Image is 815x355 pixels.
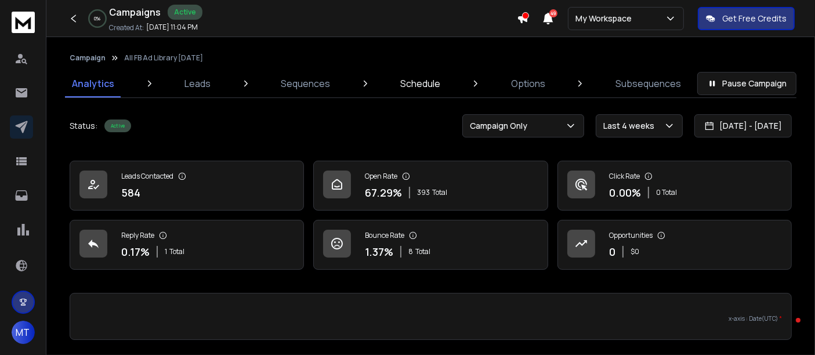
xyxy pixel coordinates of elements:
p: Leads Contacted [121,172,173,181]
p: 1.37 % [365,244,393,260]
p: My Workspace [575,13,636,24]
p: Schedule [401,77,441,90]
a: Subsequences [608,70,688,97]
p: Get Free Credits [722,13,787,24]
p: 0 % [95,15,101,22]
p: Bounce Rate [365,231,404,240]
p: 0 Total [656,188,677,197]
span: Total [415,247,430,256]
p: x-axis : Date(UTC) [79,314,782,323]
button: [DATE] - [DATE] [694,114,792,137]
div: Active [168,5,202,20]
p: Analytics [72,77,114,90]
p: Subsequences [615,77,681,90]
p: Click Rate [609,172,640,181]
a: Leads Contacted584 [70,161,304,211]
button: MT [12,321,35,344]
a: Options [504,70,552,97]
p: $ 0 [631,247,639,256]
span: 393 [417,188,430,197]
p: Last 4 weeks [603,120,659,132]
p: Options [511,77,545,90]
p: Sequences [281,77,330,90]
span: Total [169,247,184,256]
p: All FB Ad Library [DATE] [124,53,203,63]
a: Bounce Rate1.37%8Total [313,220,548,270]
span: Total [432,188,447,197]
p: Status: [70,120,97,132]
a: Click Rate0.00%0 Total [557,161,792,211]
span: 1 [165,247,167,256]
p: Campaign Only [470,120,532,132]
p: Open Rate [365,172,397,181]
a: Analytics [65,70,121,97]
p: [DATE] 11:04 PM [146,23,198,32]
p: 0.00 % [609,184,641,201]
p: Created At: [109,23,144,32]
p: 0.17 % [121,244,150,260]
a: Opportunities0$0 [557,220,792,270]
a: Open Rate67.29%393Total [313,161,548,211]
div: Active [104,119,131,132]
iframe: Intercom live chat [773,315,800,343]
span: 8 [408,247,413,256]
p: 584 [121,184,140,201]
p: Leads [184,77,211,90]
img: logo [12,12,35,33]
span: 49 [549,9,557,17]
p: 67.29 % [365,184,402,201]
h1: Campaigns [109,5,161,19]
a: Leads [178,70,218,97]
a: Schedule [394,70,448,97]
button: Get Free Credits [698,7,795,30]
p: Opportunities [609,231,653,240]
button: Campaign [70,53,106,63]
a: Reply Rate0.17%1Total [70,220,304,270]
button: Pause Campaign [697,72,796,95]
p: 0 [609,244,615,260]
a: Sequences [274,70,337,97]
p: Reply Rate [121,231,154,240]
